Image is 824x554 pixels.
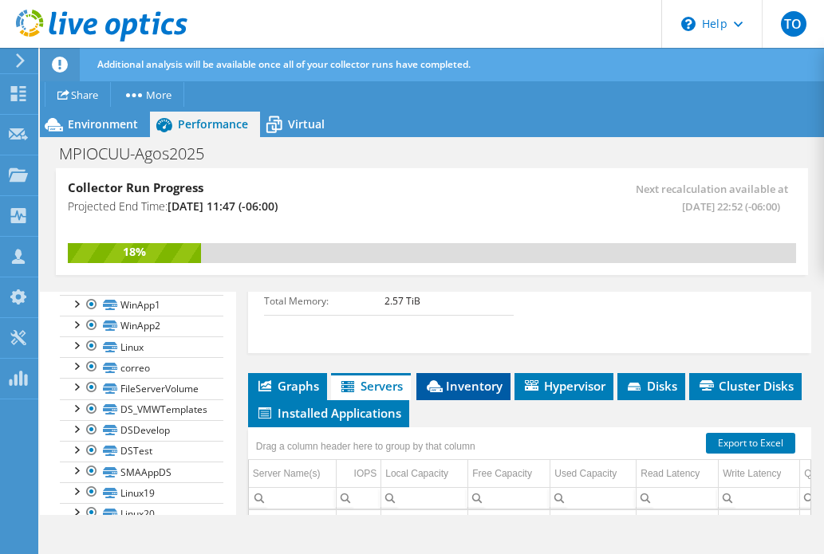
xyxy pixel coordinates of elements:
a: WinApp1 [60,295,223,316]
a: Export to Excel [706,433,795,454]
td: Column Used Capacity, Filter cell [550,487,637,509]
span: Performance [178,116,248,132]
td: Column Write Latency, Value 0 [719,510,800,538]
a: Share [45,82,111,107]
a: FileServerVolume [60,378,223,399]
td: Column Used Capacity, Value 85.00 GiB [550,510,637,538]
td: Total Memory: [264,287,384,315]
td: Column IOPS, Filter cell [337,487,381,509]
div: Read Latency [641,464,700,483]
a: Linux19 [60,482,223,503]
td: Local Capacity Column [381,460,468,488]
div: Write Latency [723,464,781,483]
div: IOPS [354,464,377,483]
span: Graphs [256,378,319,394]
td: Column Server Name(s), Filter cell [249,487,337,509]
td: Column Read Latency, Value 0 [637,510,719,538]
td: Column Local Capacity, Filter cell [381,487,468,509]
td: Column Free Capacity, Value 44.00 GiB [468,510,550,538]
div: Server Name(s) [253,464,321,483]
a: More [110,82,184,107]
td: Column Write Latency, Filter cell [719,487,800,509]
span: Inventory [424,378,503,394]
td: Server Name(s) Column [249,460,337,488]
div: Free Capacity [472,464,532,483]
b: 2.57 TiB [384,294,420,308]
span: [DATE] 22:52 (-06:00) [432,198,779,215]
div: Local Capacity [385,464,448,483]
td: Used Capacity Column [550,460,637,488]
span: Hypervisor [522,378,605,394]
a: WinApp2 [60,316,223,336]
span: Installed Applications [256,405,401,421]
a: correo [60,357,223,378]
td: Column Read Latency, Filter cell [637,487,719,509]
div: 18% [68,243,201,261]
div: Drag a column header here to group by that column [252,435,479,458]
span: TO [781,11,806,37]
a: Linux20 [60,503,223,524]
span: Servers [339,378,403,394]
a: DSTest [60,441,223,462]
span: Disks [625,378,677,394]
td: Write Latency Column [719,460,800,488]
div: Used Capacity [554,464,617,483]
h4: Projected End Time: [68,198,428,215]
td: Column Server Name(s), Value 10.218.105.40 [249,510,337,538]
a: DS_VMWTemplates [60,399,223,420]
td: Free Capacity Column [468,460,550,488]
a: SMAAppDS [60,462,223,482]
span: Next recalculation available at [432,180,787,215]
td: Column Free Capacity, Filter cell [468,487,550,509]
td: Read Latency Column [637,460,719,488]
span: Virtual [288,116,325,132]
td: Column IOPS, Value 2581 [337,510,381,538]
td: Column Local Capacity, Value 129.00 GiB [381,510,468,538]
span: [DATE] 11:47 (-06:00) [168,198,278,214]
span: Environment [68,116,138,132]
a: Linux [60,336,223,357]
span: Additional analysis will be available once all of your collector runs have completed. [97,57,471,71]
td: IOPS Column [337,460,381,488]
a: DSDevelop [60,420,223,441]
h1: MPIOCUU-Agos2025 [52,145,229,163]
svg: \n [681,17,696,31]
span: Cluster Disks [697,378,794,394]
